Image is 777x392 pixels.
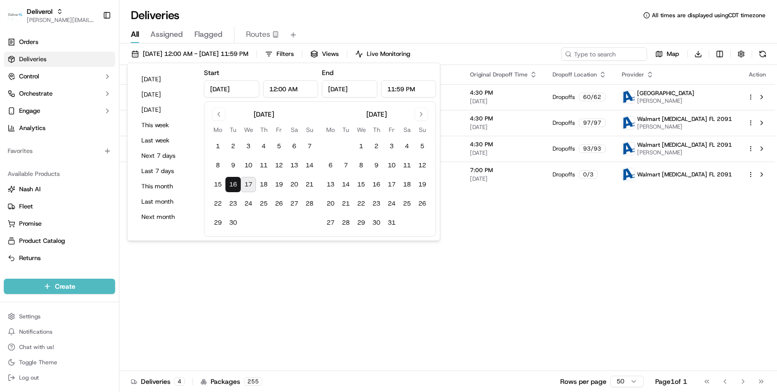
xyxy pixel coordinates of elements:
[553,93,575,101] span: Dropoffs
[19,254,41,262] span: Returns
[287,139,302,154] button: 6
[369,125,384,135] th: Thursday
[4,34,115,50] a: Orders
[4,103,115,119] button: Engage
[10,139,25,154] img: Chris Sexton
[384,196,399,211] button: 24
[415,196,430,211] button: 26
[174,377,185,386] div: 4
[4,371,115,384] button: Log out
[8,237,111,245] a: Product Catalog
[271,125,287,135] th: Friday
[10,165,25,180] img: Jeff Sasse
[85,148,107,156] span: 3:11 PM
[579,144,606,153] div: 93 / 93
[637,123,732,131] span: [PERSON_NAME]
[561,47,647,61] input: Type to search
[756,47,769,61] button: Refresh
[302,139,317,154] button: 7
[256,125,271,135] th: Thursday
[194,29,223,40] span: Flagged
[399,177,415,192] button: 18
[553,119,575,127] span: Dropoffs
[19,38,38,46] span: Orders
[8,185,111,194] a: Nash AI
[399,196,415,211] button: 25
[579,93,606,101] div: 60 / 62
[470,89,537,97] span: 4:30 PM
[322,68,333,77] label: End
[470,141,537,148] span: 4:30 PM
[162,94,174,106] button: Start new chat
[225,139,241,154] button: 2
[553,71,597,78] span: Dropoff Location
[212,108,225,121] button: Go to previous month
[131,8,180,23] h1: Deliveries
[10,91,27,109] img: 1736555255976-a54dd68f-1ca7-489b-9aae-adbdc363a1c4
[19,89,53,98] span: Orchestrate
[399,158,415,173] button: 11
[204,80,259,98] input: Date
[338,177,353,192] button: 14
[67,237,116,244] a: Powered byPylon
[369,196,384,211] button: 23
[244,377,262,386] div: 255
[10,38,174,54] p: Welcome 👋
[622,168,635,181] img: ActionCourier.png
[622,91,635,103] img: ActionCourier.png
[210,158,225,173] button: 8
[19,174,27,182] img: 1736555255976-a54dd68f-1ca7-489b-9aae-adbdc363a1c4
[323,125,338,135] th: Monday
[19,343,54,351] span: Chat with us!
[143,50,248,58] span: [DATE] 12:00 AM - [DATE] 11:59 PM
[637,97,694,105] span: [PERSON_NAME]
[137,134,194,147] button: Last week
[4,52,115,67] a: Deliveries
[4,356,115,369] button: Toggle Theme
[25,62,172,72] input: Got a question? Start typing here...
[622,142,635,155] img: ActionCourier.png
[19,237,65,245] span: Product Catalog
[131,29,139,40] span: All
[241,196,256,211] button: 24
[90,214,153,223] span: API Documentation
[369,158,384,173] button: 9
[4,86,115,101] button: Orchestrate
[137,210,194,224] button: Next month
[353,125,369,135] th: Wednesday
[271,196,287,211] button: 26
[667,50,679,58] span: Map
[225,177,241,192] button: 16
[470,115,537,122] span: 4:30 PM
[43,91,157,101] div: Start new chat
[10,215,17,222] div: 📗
[287,177,302,192] button: 20
[271,177,287,192] button: 19
[225,196,241,211] button: 23
[323,158,338,173] button: 6
[553,145,575,152] span: Dropoffs
[55,282,75,291] span: Create
[4,182,115,197] button: Nash AI
[246,29,270,40] span: Routes
[415,177,430,192] button: 19
[137,73,194,86] button: [DATE]
[20,91,37,109] img: 9188753566659_6852d8bf1fb38e338040_72.png
[19,185,41,194] span: Nash AI
[210,177,225,192] button: 15
[415,108,428,121] button: Go to next month
[271,158,287,173] button: 12
[19,374,39,381] span: Log out
[351,47,415,61] button: Live Monitoring
[225,125,241,135] th: Tuesday
[384,125,399,135] th: Friday
[137,103,194,117] button: [DATE]
[338,125,353,135] th: Tuesday
[256,196,271,211] button: 25
[622,117,635,129] img: ActionCourier.png
[322,50,339,58] span: Views
[43,101,131,109] div: We're available if you need us!
[19,214,73,223] span: Knowledge Base
[553,171,575,178] span: Dropoffs
[10,124,64,132] div: Past conversations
